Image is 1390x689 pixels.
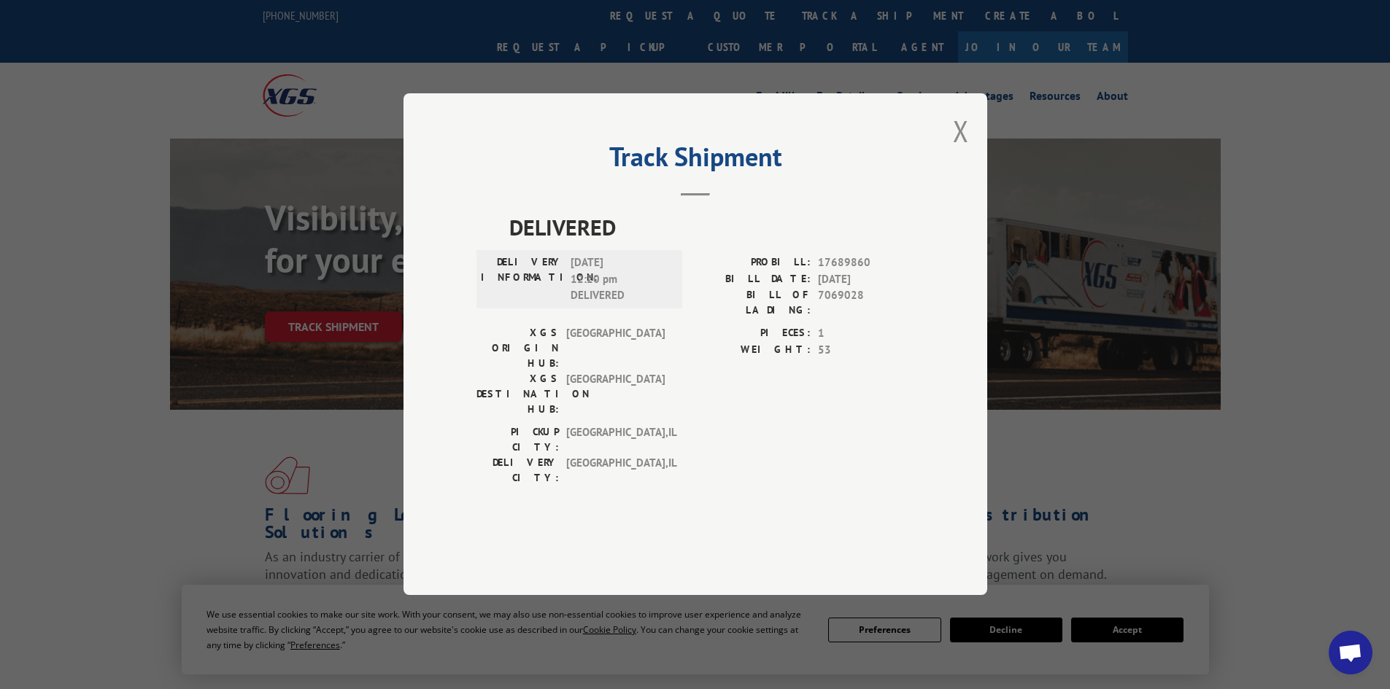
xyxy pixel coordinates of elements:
[818,255,914,272] span: 17689860
[566,425,665,456] span: [GEOGRAPHIC_DATA] , IL
[1329,631,1372,674] div: Open chat
[695,255,811,272] label: PROBILL:
[509,211,914,244] span: DELIVERED
[818,288,914,319] span: 7069028
[953,112,969,150] button: Close modal
[566,326,665,372] span: [GEOGRAPHIC_DATA]
[476,147,914,174] h2: Track Shipment
[571,255,669,305] span: [DATE] 12:20 pm DELIVERED
[818,342,914,359] span: 53
[476,372,559,418] label: XGS DESTINATION HUB:
[695,342,811,359] label: WEIGHT:
[566,456,665,486] span: [GEOGRAPHIC_DATA] , IL
[695,326,811,343] label: PIECES:
[818,326,914,343] span: 1
[695,288,811,319] label: BILL OF LADING:
[476,326,559,372] label: XGS ORIGIN HUB:
[818,271,914,288] span: [DATE]
[566,372,665,418] span: [GEOGRAPHIC_DATA]
[481,255,563,305] label: DELIVERY INFORMATION:
[695,271,811,288] label: BILL DATE:
[476,456,559,486] label: DELIVERY CITY:
[476,425,559,456] label: PICKUP CITY:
